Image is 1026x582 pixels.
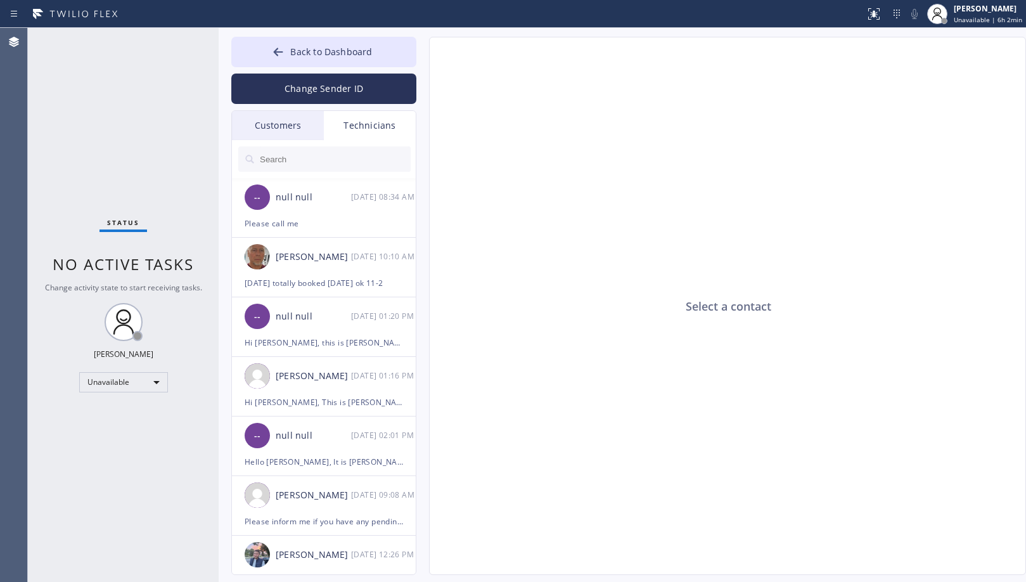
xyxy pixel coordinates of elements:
div: Customers [232,111,324,140]
div: 07/11/2025 9:26 AM [351,547,417,562]
div: 07/15/2025 9:08 AM [351,488,417,502]
div: [DATE] totally booked [DATE] ok 11-2 [245,276,403,290]
div: Hi [PERSON_NAME], this is [PERSON_NAME] again from 5 Star Appliance Repair. We haven’t been able ... [245,335,403,350]
button: Back to Dashboard [231,37,416,67]
button: Mute [906,5,923,23]
img: d5dde4b83224b5b0dfd88976ef15868e.jpg [245,244,270,269]
div: [PERSON_NAME] [954,3,1022,14]
div: null null [276,429,351,443]
span: -- [254,309,260,324]
div: null null [276,190,351,205]
div: 09/16/2025 9:34 AM [351,190,417,204]
div: [PERSON_NAME] [276,250,351,264]
div: Unavailable [79,372,168,392]
span: Unavailable | 6h 2min [954,15,1022,24]
div: 09/09/2025 9:10 AM [351,249,417,264]
img: bc809f25779dcb308f84be27b67ae4e6.png [245,542,270,567]
span: -- [254,429,260,443]
div: Hello [PERSON_NAME], It is [PERSON_NAME] calling to you from 5 star appliance repair. I need to t... [245,455,403,469]
div: [PERSON_NAME] [276,369,351,384]
span: Status [107,218,139,227]
span: Change activity state to start receiving tasks. [45,282,202,293]
div: 08/27/2025 9:20 AM [351,309,417,323]
div: [PERSON_NAME] [94,349,153,359]
div: Please call me [245,216,403,231]
div: Please inform me if you have any pending jobs so that I can help you. [245,514,403,529]
span: -- [254,190,260,205]
img: user.png [245,482,270,508]
div: Technicians [324,111,416,140]
span: No active tasks [53,254,194,275]
img: user.png [245,363,270,389]
div: 08/22/2025 9:16 AM [351,368,417,383]
span: Back to Dashboard [290,46,372,58]
input: Search [259,146,411,172]
div: Hi [PERSON_NAME], This is [PERSON_NAME], AR Manager from 5 star appliance repair. We’ve been tryi... [245,395,403,410]
button: Change Sender ID [231,74,416,104]
div: null null [276,309,351,324]
div: [PERSON_NAME] [276,548,351,562]
div: 08/05/2025 9:01 AM [351,428,417,443]
div: [PERSON_NAME] [276,488,351,503]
